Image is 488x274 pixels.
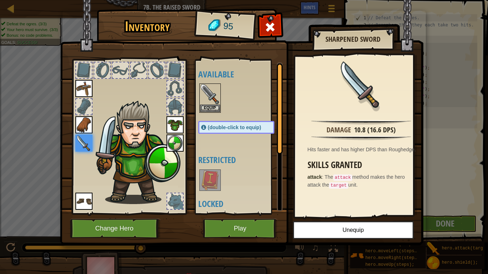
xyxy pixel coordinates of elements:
img: hr.png [311,120,411,125]
img: portrait.png [75,135,93,152]
button: Equip [200,105,220,112]
h4: Locked [198,199,289,208]
h4: Available [198,70,289,79]
span: (double-click to equip) [208,125,261,130]
h2: Sharpened Sword [319,35,387,43]
span: : [322,174,325,180]
img: portrait.png [75,80,93,97]
img: portrait.png [200,170,220,190]
img: portrait.png [75,116,93,133]
h3: Skills Granted [308,160,418,170]
span: The method makes the hero attack the unit. [308,174,405,188]
code: attack [333,174,352,181]
img: male.png [93,100,181,204]
button: Play [203,219,278,238]
div: Hits faster and has higher DPS than Roughedge. [308,146,418,153]
h1: Inventory [102,19,193,34]
h4: Restricted [198,155,289,164]
span: 95 [223,20,234,33]
img: portrait.png [200,84,220,104]
strong: attack [308,174,322,180]
img: portrait.png [75,193,93,210]
img: portrait.png [166,135,184,152]
button: Unequip [293,221,414,239]
img: portrait.png [338,61,384,108]
button: Change Hero [70,219,161,238]
code: target [329,182,348,189]
div: 10.8 (16.6 DPS) [354,125,396,135]
img: hr.png [311,136,411,140]
div: Damage [327,125,351,135]
img: portrait.png [166,116,184,133]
